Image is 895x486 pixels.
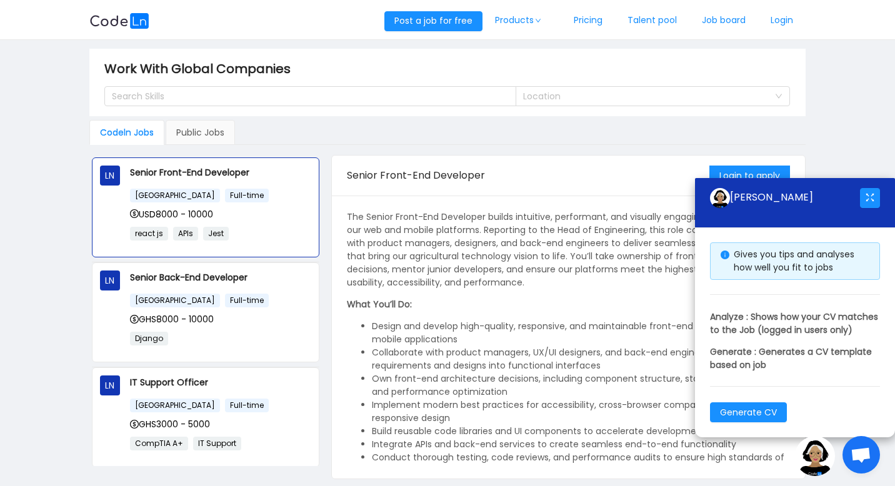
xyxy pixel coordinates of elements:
[372,438,789,451] li: Integrate APIs and back-end services to create seamless end-to-end functionality
[130,420,139,429] i: icon: dollar
[710,188,860,208] div: [PERSON_NAME]
[384,11,482,31] button: Post a job for free
[130,294,220,307] span: [GEOGRAPHIC_DATA]
[130,332,168,345] span: Django
[130,189,220,202] span: [GEOGRAPHIC_DATA]
[130,375,311,389] p: IT Support Officer
[795,436,835,476] img: ground.ddcf5dcf.png
[372,425,789,438] li: Build reusable code libraries and UI components to accelerate development across projects
[372,346,789,372] li: Collaborate with product managers, UX/UI designers, and back-end engineers to translate requireme...
[710,188,730,208] img: ground.ddcf5dcf.png
[173,227,198,241] span: APIs
[775,92,782,101] i: icon: down
[105,270,114,290] span: LN
[203,227,229,241] span: Jest
[104,59,298,79] span: Work With Global Companies
[372,372,789,399] li: Own front-end architecture decisions, including component structure, state management, and perfor...
[734,248,854,274] span: Gives you tips and analyses how well you fit to jobs
[534,17,542,24] i: icon: down
[193,437,241,450] span: IT Support
[372,399,789,425] li: Implement modern best practices for accessibility, cross-browser compatibility, and responsive de...
[372,320,789,346] li: Design and develop high-quality, responsive, and maintainable front-end features for web and mobi...
[347,211,789,289] p: The Senior Front-End Developer builds intuitive, performant, and visually engaging user interface...
[105,375,114,395] span: LN
[372,451,789,477] li: Conduct thorough testing, code reviews, and performance audits to ensure high standards of qualit...
[130,208,213,221] span: USD8000 - 10000
[710,310,880,337] p: Analyze : Shows how your CV matches to the Job (logged in users only)
[130,418,210,430] span: GHS3000 - 5000
[130,227,168,241] span: react js
[721,250,729,259] i: icon: info-circle
[130,270,311,284] p: Senior Back-End Developer
[225,294,269,307] span: Full-time
[225,399,269,412] span: Full-time
[384,14,482,27] a: Post a job for free
[709,166,790,186] button: Login to apply
[523,90,769,102] div: Location
[710,345,880,372] p: Generate : Generates a CV template based on job
[166,120,235,145] div: Public Jobs
[130,166,311,179] p: Senior Front-End Developer
[860,188,880,208] button: icon: fullscreen
[710,402,787,422] button: Generate CV
[225,189,269,202] span: Full-time
[130,209,139,218] i: icon: dollar
[112,90,497,102] div: Search Skills
[842,436,880,474] div: Open chat
[347,298,412,310] strong: What You’ll Do:
[130,315,139,324] i: icon: dollar
[130,399,220,412] span: [GEOGRAPHIC_DATA]
[89,13,149,29] img: logobg.f302741d.svg
[130,313,214,325] span: GHS8000 - 10000
[89,120,164,145] div: Codeln Jobs
[347,168,485,182] span: Senior Front-End Developer
[105,166,114,186] span: LN
[130,437,188,450] span: CompTIA A+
